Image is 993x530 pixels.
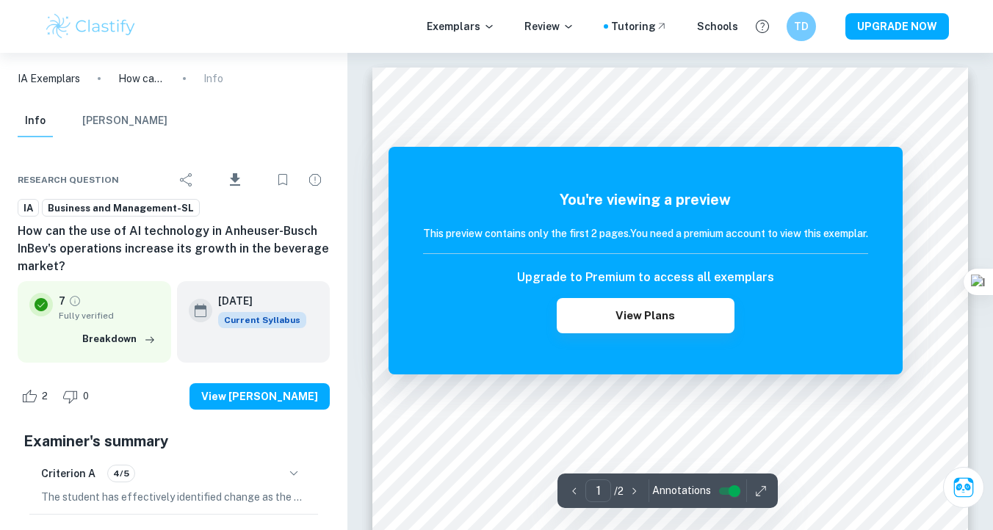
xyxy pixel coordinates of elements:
h6: How can the use of AI technology in Anheuser-Busch InBev's operations increase its growth in the ... [18,222,330,275]
button: UPGRADE NOW [845,13,949,40]
div: Share [172,165,201,195]
div: Bookmark [268,165,297,195]
span: IA [18,201,38,216]
span: Research question [18,173,119,186]
button: View [PERSON_NAME] [189,383,330,410]
h5: You're viewing a preview [423,189,868,211]
span: Current Syllabus [218,312,306,328]
span: 2 [34,389,56,404]
p: 7 [59,293,65,309]
div: Download [204,161,265,199]
a: Business and Management-SL [42,199,200,217]
h6: TD [793,18,810,35]
span: Business and Management-SL [43,201,199,216]
p: Exemplars [427,18,495,35]
button: Breakdown [79,328,159,350]
h6: This preview contains only the first 2 pages. You need a premium account to view this exemplar. [423,225,868,242]
h6: Criterion A [41,465,95,482]
span: 4/5 [108,467,134,480]
p: Review [524,18,574,35]
a: Tutoring [611,18,668,35]
p: The student has effectively identified change as the key concept in the [GEOGRAPHIC_DATA], demons... [41,489,306,505]
p: How can the use of AI technology in Anheuser-Busch InBev's operations increase its growth in the ... [118,70,165,87]
button: View Plans [557,298,734,333]
button: Ask Clai [943,467,984,508]
a: IA [18,199,39,217]
button: Help and Feedback [750,14,775,39]
span: Fully verified [59,309,159,322]
p: Info [203,70,223,87]
img: Clastify logo [44,12,137,41]
h6: Upgrade to Premium to access all exemplars [517,269,774,286]
div: Like [18,385,56,408]
a: Schools [697,18,738,35]
button: Info [18,105,53,137]
span: Annotations [652,483,711,498]
h6: [DATE] [218,293,295,309]
h5: Examiner's summary [24,430,324,452]
a: IA Exemplars [18,70,80,87]
p: / 2 [614,483,624,499]
button: [PERSON_NAME] [82,105,167,137]
button: TD [787,12,816,41]
div: Report issue [300,165,330,195]
div: Dislike [59,385,97,408]
a: Grade fully verified [68,294,82,308]
span: 0 [75,389,97,404]
div: This exemplar is based on the current syllabus. Feel free to refer to it for inspiration/ideas wh... [218,312,306,328]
